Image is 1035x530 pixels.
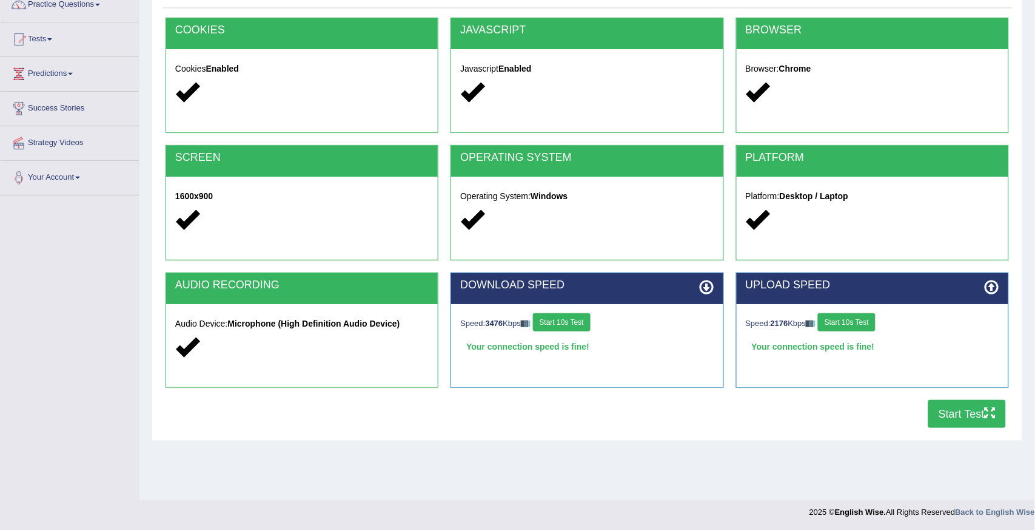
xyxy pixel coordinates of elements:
div: Speed: Kbps [460,313,714,335]
strong: English Wise. [835,508,886,517]
h2: JAVASCRIPT [460,24,714,36]
h5: Platform: [746,192,999,201]
h5: Operating System: [460,192,714,201]
h2: PLATFORM [746,152,999,164]
h2: BROWSER [746,24,999,36]
strong: Desktop / Laptop [780,191,849,201]
button: Start 10s Test [818,313,876,331]
a: Success Stories [1,92,139,122]
h2: COOKIES [175,24,429,36]
div: Your connection speed is fine! [746,338,999,356]
div: Speed: Kbps [746,313,999,335]
strong: 3476 [486,319,503,328]
h2: SCREEN [175,152,429,164]
strong: 1600x900 [175,191,213,201]
a: Back to English Wise [956,508,1035,517]
h2: OPERATING SYSTEM [460,152,714,164]
h5: Browser: [746,64,999,73]
h2: UPLOAD SPEED [746,279,999,291]
strong: Microphone (High Definition Audio Device) [227,319,400,328]
strong: Chrome [779,64,811,73]
div: Your connection speed is fine! [460,338,714,356]
img: ajax-loader-fb-connection.gif [521,321,531,327]
strong: 2176 [771,319,788,328]
a: Predictions [1,57,139,87]
strong: Enabled [206,64,239,73]
h2: AUDIO RECORDING [175,279,429,291]
h2: DOWNLOAD SPEED [460,279,714,291]
h5: Javascript [460,64,714,73]
a: Your Account [1,161,139,191]
a: Tests [1,22,139,53]
div: 2025 © All Rights Reserved [809,500,1035,518]
button: Start 10s Test [533,313,591,331]
strong: Enabled [498,64,531,73]
strong: Windows [531,191,568,201]
a: Strategy Videos [1,126,139,157]
img: ajax-loader-fb-connection.gif [806,321,816,327]
h5: Cookies [175,64,429,73]
button: Start Test [928,400,1006,428]
h5: Audio Device: [175,319,429,328]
